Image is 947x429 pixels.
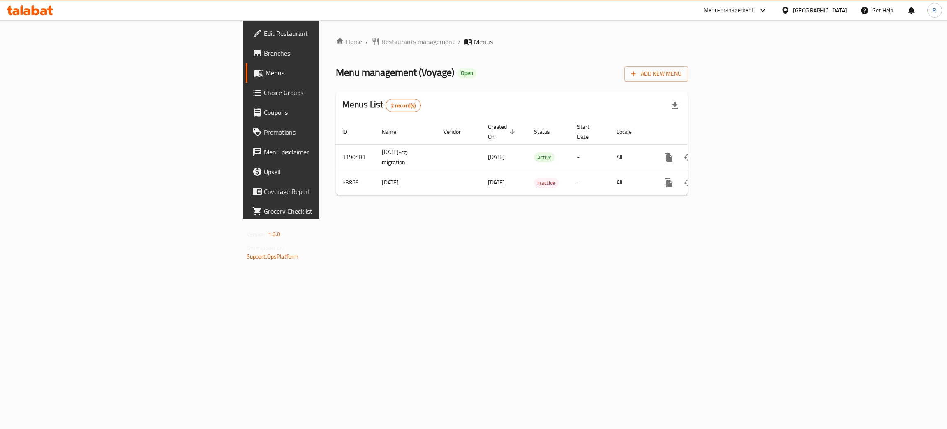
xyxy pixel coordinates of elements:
span: Menus [266,68,394,78]
td: All [610,170,652,195]
div: Export file [665,96,685,115]
span: Start Date [577,122,600,142]
button: Change Status [679,173,698,193]
a: Menus [246,63,401,83]
div: Active [534,152,555,162]
a: Coverage Report [246,182,401,201]
a: Promotions [246,122,401,142]
td: [DATE] [375,170,437,195]
a: Upsell [246,162,401,182]
button: more [659,173,679,193]
th: Actions [652,119,744,145]
span: [DATE] [488,152,505,162]
h2: Menus List [342,98,421,112]
button: Change Status [679,147,698,167]
span: Restaurants management [381,37,455,47]
span: Version: [247,229,267,240]
span: Locale [617,127,642,137]
nav: breadcrumb [336,37,688,47]
a: Menu disclaimer [246,142,401,162]
div: Total records count [386,99,421,112]
div: Menu-management [704,5,754,15]
a: Choice Groups [246,83,401,103]
span: Vendor [443,127,471,137]
span: R [933,6,936,15]
td: [DATE]-cg migration [375,144,437,170]
a: Coupons [246,103,401,122]
a: Edit Restaurant [246,23,401,43]
span: Edit Restaurant [264,28,394,38]
button: Add New Menu [624,66,688,82]
div: Open [457,68,476,78]
span: Menu disclaimer [264,147,394,157]
a: Restaurants management [372,37,455,47]
td: - [571,170,610,195]
span: ID [342,127,358,137]
span: Grocery Checklist [264,206,394,216]
button: more [659,147,679,167]
span: Promotions [264,127,394,137]
span: Branches [264,48,394,58]
div: [GEOGRAPHIC_DATA] [793,6,847,15]
a: Grocery Checklist [246,201,401,221]
span: Coupons [264,107,394,117]
span: Status [534,127,561,137]
li: / [458,37,461,47]
span: Menus [474,37,493,47]
span: Upsell [264,167,394,177]
span: Add New Menu [631,69,681,79]
table: enhanced table [336,119,744,196]
a: Branches [246,43,401,63]
span: Active [534,153,555,162]
a: Support.OpsPlatform [247,251,299,262]
td: All [610,144,652,170]
span: Inactive [534,178,559,188]
span: Open [457,70,476,77]
span: 2 record(s) [386,102,421,110]
span: Created On [488,122,517,142]
span: [DATE] [488,177,505,188]
span: 1.0.0 [268,229,281,240]
span: Name [382,127,407,137]
td: - [571,144,610,170]
span: Coverage Report [264,187,394,196]
span: Get support on: [247,243,284,254]
span: Choice Groups [264,88,394,98]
